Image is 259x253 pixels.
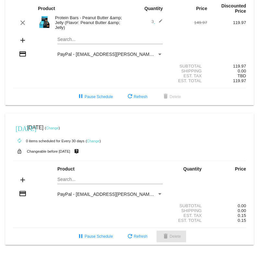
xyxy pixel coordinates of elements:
mat-icon: pause [77,233,85,241]
span: Refresh [126,95,147,99]
mat-icon: clear [19,19,27,27]
span: Refresh [126,234,147,239]
mat-icon: add [19,176,27,184]
div: Est. Tax [168,73,207,78]
small: Changeable before [DATE] [27,149,70,153]
button: Pause Schedule [72,91,118,103]
small: 0 items scheduled for Every 30 days [13,139,84,143]
span: Pause Schedule [77,234,113,239]
input: Search... [57,37,163,42]
span: 0.15 [238,213,246,218]
mat-icon: autorenew [16,137,23,145]
strong: Product [38,6,55,11]
strong: Price [196,6,207,11]
div: 0.00 [207,203,246,208]
div: Subtotal [168,203,207,208]
button: Pause Schedule [72,231,118,242]
span: Delete [162,95,181,99]
mat-icon: delete [162,93,170,101]
mat-icon: refresh [126,233,134,241]
mat-icon: add [19,36,27,44]
div: Est. Total [168,78,207,83]
div: Est. Tax [168,213,207,218]
span: Pause Schedule [77,95,113,99]
img: Image-1-Carousel-Protein-Bar-PBnJ-Transp.png [38,16,51,29]
strong: Quantity [183,166,202,171]
mat-icon: lock_open [16,147,23,156]
mat-icon: edit [155,19,163,27]
small: ( ) [45,126,60,130]
span: PayPal - [EMAIL_ADDRESS][PERSON_NAME][DOMAIN_NAME] [57,192,190,197]
span: 0.00 [238,208,246,213]
mat-icon: delete [162,233,170,241]
div: 149.97 [168,20,207,25]
small: ( ) [86,139,101,143]
span: 0.15 [238,218,246,223]
button: Refresh [121,231,153,242]
div: 119.97 [207,20,246,25]
div: Protein Bars - Peanut Butter &amp; Jelly (Flavor: Peanut Butter &amp; Jelly) [52,15,130,30]
mat-icon: credit_card [19,50,27,58]
span: Delete [162,234,181,239]
span: 3 [151,19,163,24]
mat-icon: live_help [73,147,80,156]
strong: Price [235,166,246,171]
mat-icon: [DATE] [16,124,23,132]
div: Est. Total [168,218,207,223]
a: Change [46,126,59,130]
button: Delete [157,91,186,103]
span: TBD [238,73,246,78]
button: Delete [157,231,186,242]
span: 119.97 [233,78,246,83]
div: 119.97 [207,64,246,69]
strong: Discounted Price [221,3,246,14]
mat-select: Payment Method [57,192,163,197]
span: PayPal - [EMAIL_ADDRESS][PERSON_NAME][DOMAIN_NAME] [57,52,190,57]
mat-icon: pause [77,93,85,101]
div: Shipping [168,69,207,73]
mat-icon: credit_card [19,190,27,197]
button: Refresh [121,91,153,103]
div: Subtotal [168,64,207,69]
span: 0.00 [238,69,246,73]
strong: Quantity [144,6,163,11]
a: Change [87,139,100,143]
mat-icon: refresh [126,93,134,101]
mat-select: Payment Method [57,52,163,57]
input: Search... [57,177,163,182]
strong: Product [57,166,75,171]
div: Shipping [168,208,207,213]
